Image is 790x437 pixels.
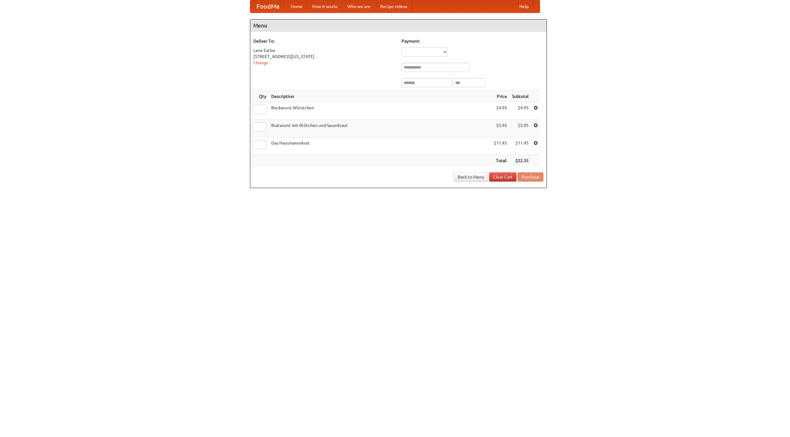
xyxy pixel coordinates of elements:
[375,0,412,13] a: Recipe videos
[269,91,491,102] th: Description
[491,155,509,166] th: Total:
[269,102,491,120] td: Bockwurst Würstchen
[250,0,286,13] a: FoodMe
[514,0,534,13] a: Help
[509,91,531,102] th: Subtotal
[509,102,531,120] td: $4.95
[491,120,509,137] td: $5.95
[343,0,375,13] a: Who we are
[253,53,395,60] div: [STREET_ADDRESS][US_STATE]
[253,47,395,53] div: Lane Earlse
[491,102,509,120] td: $4.95
[491,137,509,155] td: $11.45
[307,0,343,13] a: How it works
[518,172,543,182] button: Purchase
[269,137,491,155] td: Das Hausmannskost
[509,137,531,155] td: $11.45
[250,19,547,32] h4: Menu
[253,38,395,44] h5: Deliver To:
[286,0,307,13] a: Home
[489,172,517,182] a: Clear Cart
[401,38,543,44] h5: Payment:
[509,155,531,166] th: $22.35
[509,120,531,137] td: $5.95
[253,60,268,65] a: Change
[269,120,491,137] td: Bratwurst mit Brötchen und Sauerkraut
[454,172,488,182] a: Back to Menu
[250,91,269,102] th: Qty
[491,91,509,102] th: Price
